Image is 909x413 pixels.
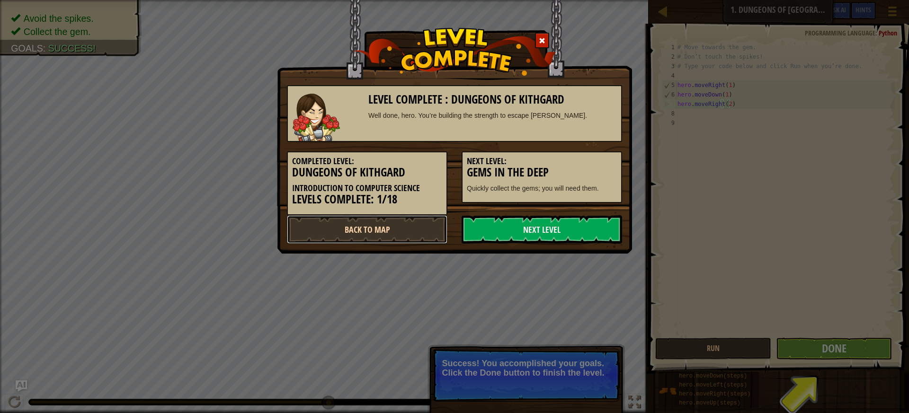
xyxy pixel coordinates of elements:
[292,166,442,179] h3: Dungeons of Kithgard
[287,215,447,244] a: Back to Map
[292,193,442,206] h3: Levels Complete: 1/18
[292,184,442,193] h5: Introduction to Computer Science
[368,111,617,120] div: Well done, hero. You’re building the strength to escape [PERSON_NAME].
[293,94,340,141] img: guardian.png
[368,93,617,106] h3: Level Complete : Dungeons of Kithgard
[467,157,617,166] h5: Next Level:
[467,166,617,179] h3: Gems in the Deep
[467,184,617,193] p: Quickly collect the gems; you will need them.
[292,157,442,166] h5: Completed Level:
[462,215,622,244] a: Next Level
[353,28,556,76] img: level_complete.png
